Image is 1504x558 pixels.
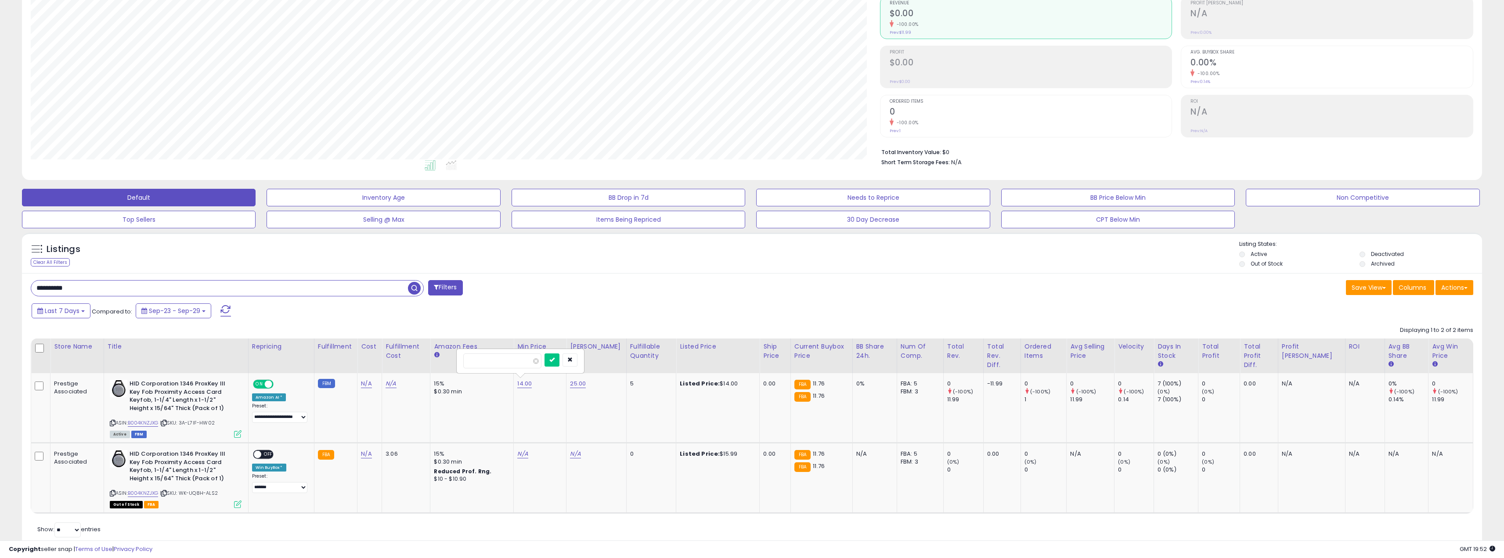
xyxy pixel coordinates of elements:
div: N/A [1282,450,1338,458]
small: (0%) [1202,458,1214,465]
h2: N/A [1190,107,1473,119]
a: N/A [517,450,528,458]
div: 0 [1202,466,1240,474]
div: 0 [1024,380,1066,388]
small: (-100%) [953,388,973,395]
a: N/A [361,379,371,388]
button: Sep-23 - Sep-29 [136,303,211,318]
span: Columns [1399,283,1426,292]
div: 15% [434,450,507,458]
div: $15.99 [680,450,753,458]
small: FBA [794,380,811,389]
span: 2025-10-7 19:52 GMT [1460,545,1495,553]
span: | SKU: WK-UQ8H-ALS2 [160,490,218,497]
a: 25.00 [570,379,586,388]
span: OFF [261,451,275,458]
div: FBA: 5 [901,450,937,458]
div: Ordered Items [1024,342,1063,360]
small: Prev: 0.00% [1190,30,1212,35]
div: Listed Price [680,342,756,351]
img: 41IbyZ700qL._SL40_.jpg [110,450,127,468]
div: N/A [1349,450,1378,458]
div: 0 [947,450,983,458]
div: 0 [1202,396,1240,403]
div: $10 - $10.90 [434,475,507,483]
a: N/A [570,450,581,458]
small: Prev: 1 [890,128,901,133]
div: ROI [1349,342,1381,351]
div: 11.99 [947,396,983,403]
small: (0%) [1158,388,1170,395]
b: Short Term Storage Fees: [881,158,950,166]
span: 11.76 [813,450,825,458]
div: Avg Selling Price [1070,342,1111,360]
small: FBA [318,450,334,460]
div: FBM: 3 [901,388,937,396]
div: 0 [1024,466,1066,474]
span: Avg. Buybox Share [1190,50,1473,55]
h2: $0.00 [890,8,1172,20]
div: 0 [1118,450,1154,458]
div: Amazon AI * [252,393,286,401]
small: (-100%) [1394,388,1414,395]
a: Privacy Policy [114,545,152,553]
div: 0.00 [1244,380,1271,388]
div: Store Name [54,342,100,351]
button: 30 Day Decrease [756,211,990,228]
span: FBA [144,501,159,508]
div: Repricing [252,342,310,351]
div: Displaying 1 to 2 of 2 items [1400,326,1473,335]
div: 11.99 [1432,396,1473,403]
div: Days In Stock [1158,342,1194,360]
small: FBA [794,462,811,472]
button: Default [22,189,256,206]
div: 0.00 [987,450,1014,458]
div: Cost [361,342,378,351]
a: N/A [386,379,396,388]
div: [PERSON_NAME] [570,342,622,351]
a: B004KNZJXG [128,490,159,497]
div: Num of Comp. [901,342,940,360]
div: Fulfillment Cost [386,342,426,360]
div: 0.00 [763,380,783,388]
div: Preset: [252,403,307,423]
div: 0.14% [1389,396,1428,403]
div: Title [108,342,245,351]
div: N/A [1282,380,1338,388]
h2: 0.00% [1190,58,1473,69]
div: 7 (100%) [1158,380,1198,388]
small: (0%) [1158,458,1170,465]
span: Profit [PERSON_NAME] [1190,1,1473,6]
b: Listed Price: [680,379,720,388]
div: 0 [630,450,670,458]
div: 0 (0%) [1158,466,1198,474]
div: Fulfillment [318,342,353,351]
div: 0 [1202,450,1240,458]
small: FBM [318,379,335,388]
small: (-100%) [1030,388,1050,395]
button: Top Sellers [22,211,256,228]
div: N/A [856,450,890,458]
div: 7 (100%) [1158,396,1198,403]
span: Last 7 Days [45,306,79,315]
span: ROI [1190,99,1473,104]
button: Needs to Reprice [756,189,990,206]
span: | SKU: 3A-L7IF-HW02 [160,419,215,426]
div: Prestige Associated [54,380,97,396]
div: 0 [1432,380,1473,388]
small: FBA [794,392,811,402]
div: 15% [434,380,507,388]
small: -100.00% [894,119,919,126]
div: N/A [1432,450,1466,458]
span: 11.76 [813,392,825,400]
div: Velocity [1118,342,1150,351]
div: Total Rev. Diff. [987,342,1017,370]
div: FBA: 5 [901,380,937,388]
div: $0.30 min [434,388,507,396]
small: Amazon Fees. [434,351,439,359]
li: $0 [881,146,1467,157]
small: -100.00% [1194,70,1219,77]
span: OFF [272,381,286,388]
label: Out of Stock [1251,260,1283,267]
div: BB Share 24h. [856,342,893,360]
